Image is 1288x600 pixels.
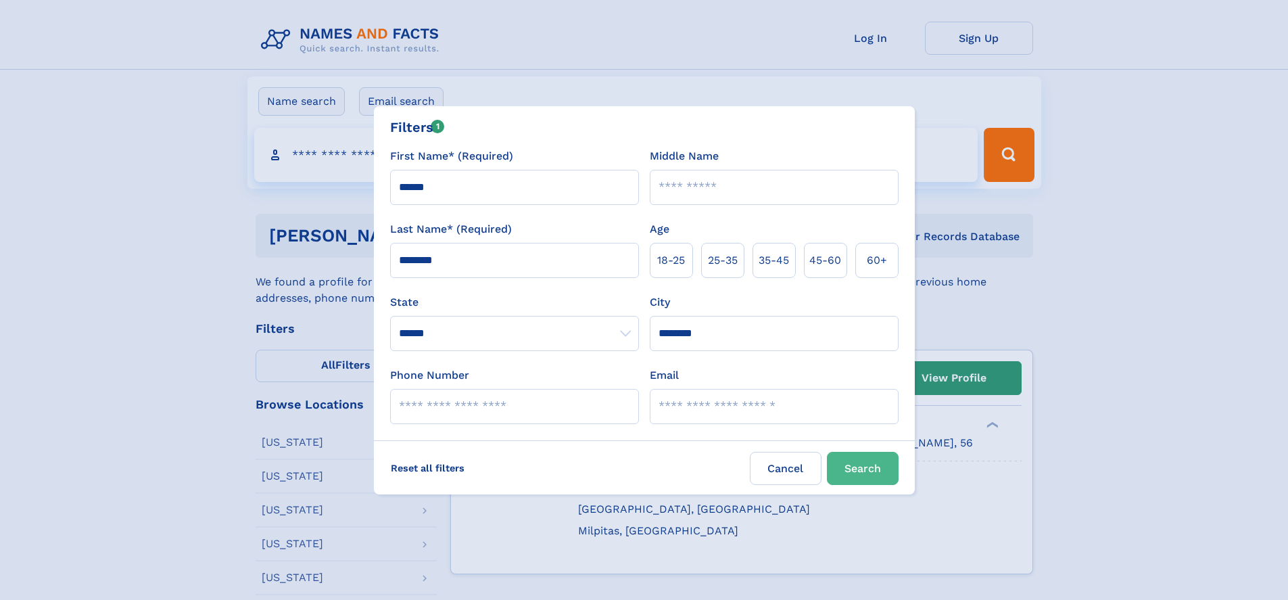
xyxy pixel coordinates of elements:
[867,252,887,269] span: 60+
[809,252,841,269] span: 45‑60
[708,252,738,269] span: 25‑35
[382,452,473,484] label: Reset all filters
[759,252,789,269] span: 35‑45
[650,221,669,237] label: Age
[657,252,685,269] span: 18‑25
[650,148,719,164] label: Middle Name
[650,294,670,310] label: City
[827,452,899,485] button: Search
[650,367,679,384] label: Email
[750,452,821,485] label: Cancel
[390,117,445,137] div: Filters
[390,221,512,237] label: Last Name* (Required)
[390,367,469,384] label: Phone Number
[390,148,513,164] label: First Name* (Required)
[390,294,639,310] label: State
